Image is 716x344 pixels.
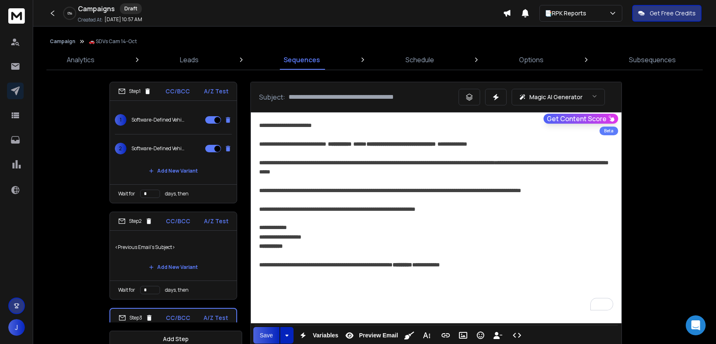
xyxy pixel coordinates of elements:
[650,9,696,17] p: Get Free Credits
[204,314,228,322] p: A/Z Test
[400,50,439,70] a: Schedule
[120,3,142,14] div: Draft
[62,50,100,70] a: Analytics
[142,163,204,179] button: Add New Variant
[104,16,142,23] p: [DATE] 10:57 AM
[8,319,25,336] button: J
[67,55,95,65] p: Analytics
[253,327,280,344] button: Save
[109,82,237,203] li: Step1CC/BCCA/Z Test1Software-Defined Vehicle (SDV) {Insights|Analysis|Market|Research|Report}2Sof...
[544,114,618,124] button: Get Content Score
[166,217,190,225] p: CC/BCC
[632,5,701,22] button: Get Free Credits
[295,327,340,344] button: Variables
[629,55,676,65] p: Subsequences
[624,50,681,70] a: Subsequences
[686,315,706,335] div: Open Intercom Messenger
[279,50,325,70] a: Sequences
[509,327,525,344] button: Code View
[115,114,126,126] span: 1
[175,50,204,70] a: Leads
[78,4,115,14] h1: Campaigns
[251,112,621,319] div: To enrich screen reader interactions, please activate Accessibility in Grammarly extension settings
[131,145,184,152] p: Software-Defined Vehicle (SDV) {Insights|Research|Report}
[342,327,400,344] button: Preview Email
[357,332,400,339] span: Preview Email
[165,190,189,197] p: days, then
[284,55,320,65] p: Sequences
[118,287,135,293] p: Wait for
[419,327,434,344] button: More Text
[166,314,190,322] p: CC/BCC
[118,217,153,225] div: Step 2
[519,55,544,65] p: Options
[118,88,151,95] div: Step 1
[131,117,184,123] p: Software-Defined Vehicle (SDV) {Insights|Analysis|Market|Research|Report}
[514,50,549,70] a: Options
[405,55,434,65] p: Schedule
[204,217,228,225] p: A/Z Test
[109,212,237,300] li: Step2CC/BCCA/Z Test<Previous Email's Subject>Add New VariantWait fordays, then
[529,93,583,101] p: Magic AI Generator
[50,38,75,45] button: Campaign
[89,38,137,45] p: 🚗 SDVs Cam 14-Oct
[68,11,72,16] p: 0 %
[78,17,103,23] p: Created At:
[311,332,340,339] span: Variables
[115,236,232,259] p: <Previous Email's Subject>
[142,259,204,276] button: Add New Variant
[259,92,285,102] p: Subject:
[545,9,590,17] p: 📑RPK Reports
[115,143,126,154] span: 2
[438,327,454,344] button: Insert Link (Ctrl+K)
[455,327,471,344] button: Insert Image (Ctrl+P)
[512,89,605,105] button: Magic AI Generator
[473,327,488,344] button: Emoticons
[401,327,417,344] button: Clean HTML
[165,87,190,95] p: CC/BCC
[119,314,153,322] div: Step 3
[165,287,189,293] p: days, then
[180,55,199,65] p: Leads
[490,327,506,344] button: Insert Unsubscribe Link
[599,127,618,135] div: Beta
[204,87,228,95] p: A/Z Test
[118,190,135,197] p: Wait for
